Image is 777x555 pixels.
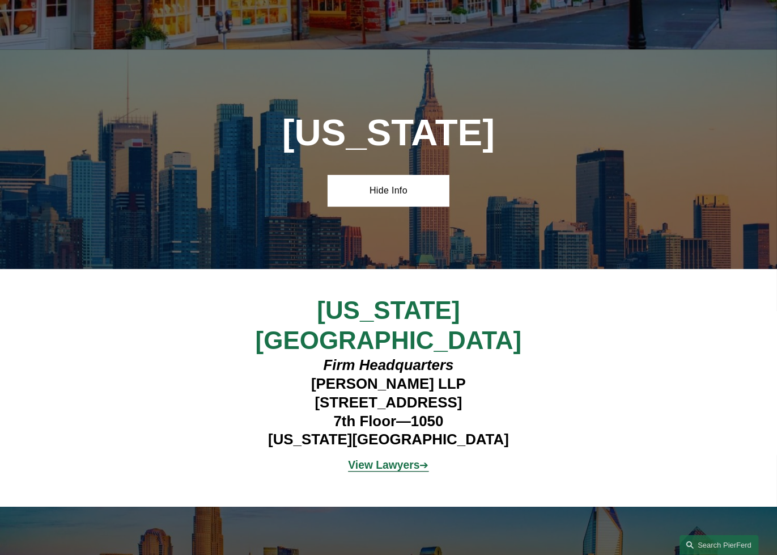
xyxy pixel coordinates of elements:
span: ➔ [348,459,428,471]
a: View Lawyers➔ [348,459,428,471]
strong: View Lawyers [348,459,419,471]
a: Search this site [680,535,759,555]
span: [US_STATE][GEOGRAPHIC_DATA] [256,296,522,354]
h4: [PERSON_NAME] LLP [STREET_ADDRESS] 7th Floor—1050 [US_STATE][GEOGRAPHIC_DATA] [236,356,541,449]
h1: [US_STATE] [236,112,541,154]
em: Firm Headquarters [324,357,454,373]
a: Hide Info [328,175,449,206]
